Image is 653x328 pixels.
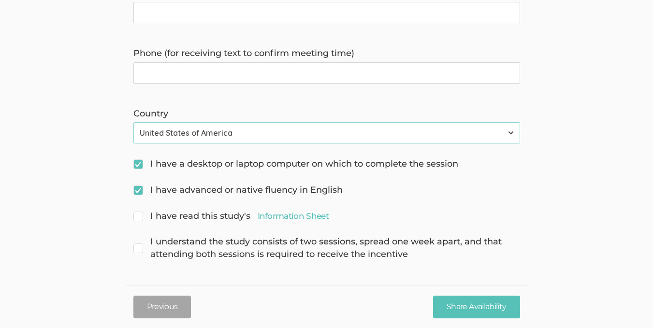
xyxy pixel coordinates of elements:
[133,108,520,120] label: Country
[133,158,458,171] span: I have a desktop or laptop computer on which to complete the session
[433,296,520,318] input: Share Availability
[133,47,520,60] label: Phone (for receiving text to confirm meeting time)
[133,296,191,318] button: Previous
[258,210,329,222] a: Information Sheet
[133,236,520,260] span: I understand the study consists of two sessions, spread one week apart, and that attending both s...
[133,184,343,197] span: I have advanced or native fluency in English
[133,210,329,223] span: I have read this study's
